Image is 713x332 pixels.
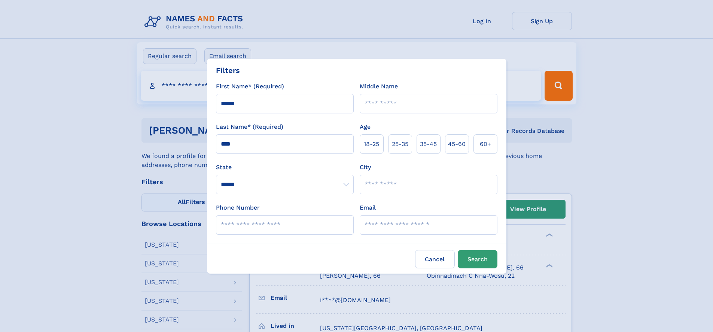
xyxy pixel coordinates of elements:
[448,140,466,149] span: 45‑60
[420,140,437,149] span: 35‑45
[364,140,379,149] span: 18‑25
[360,122,371,131] label: Age
[216,163,354,172] label: State
[216,203,260,212] label: Phone Number
[458,250,497,268] button: Search
[415,250,455,268] label: Cancel
[216,82,284,91] label: First Name* (Required)
[392,140,408,149] span: 25‑35
[360,203,376,212] label: Email
[480,140,491,149] span: 60+
[216,122,283,131] label: Last Name* (Required)
[360,82,398,91] label: Middle Name
[216,65,240,76] div: Filters
[360,163,371,172] label: City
